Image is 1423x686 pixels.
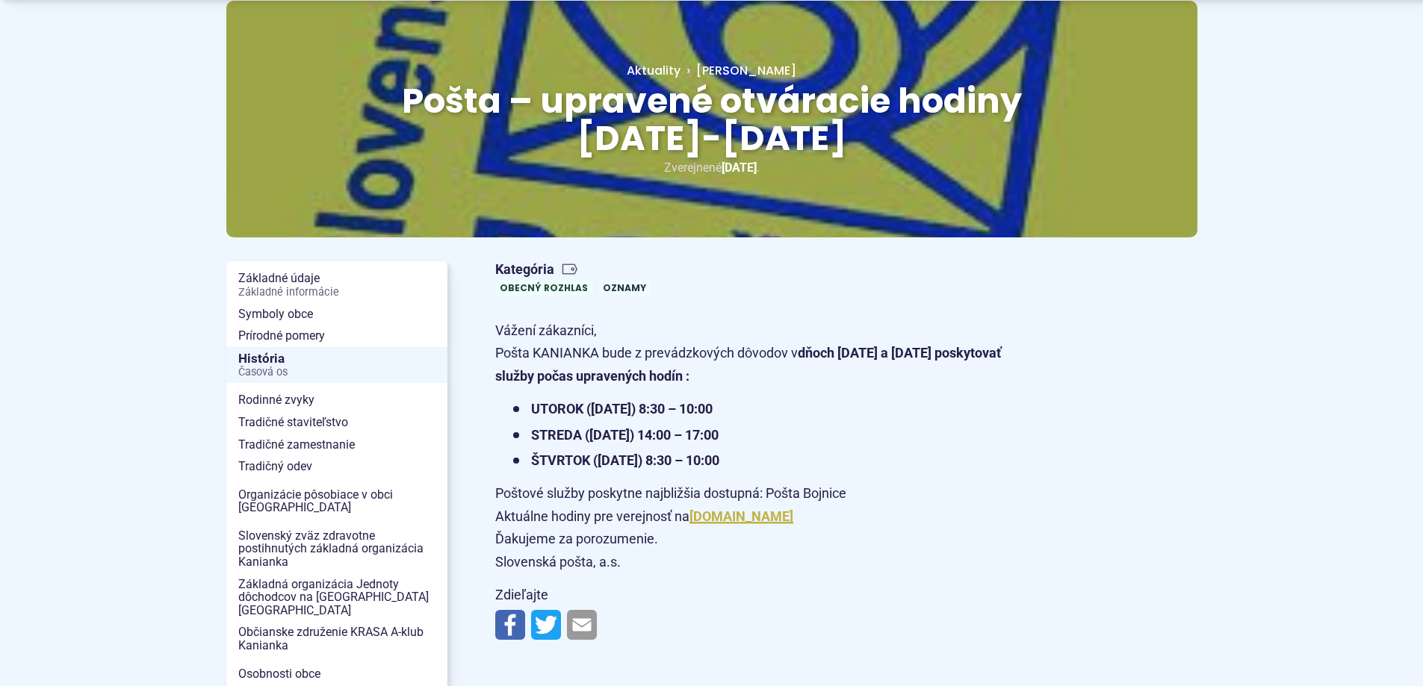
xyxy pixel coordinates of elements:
[226,347,447,384] a: HistóriaČasová os
[238,267,435,302] span: Základné údaje
[226,434,447,456] a: Tradičné zamestnanie
[274,158,1150,178] p: Zverejnené .
[567,610,597,640] img: Zdieľať e-mailom
[238,411,435,434] span: Tradičné staviteľstvo
[495,482,1026,573] p: Poštové služby poskytne najbližšia dostupná: Pošta Bojnice Aktuálne hodiny pre verejnosť na Ďakuj...
[238,663,435,685] span: Osobnosti obce
[238,484,435,519] span: Organizácie pôsobiace v obci [GEOGRAPHIC_DATA]
[226,525,447,573] a: Slovenský zväz zdravotne postihnutých základná organizácia Kanianka
[689,508,793,524] a: [DOMAIN_NAME]
[627,62,681,79] a: Aktuality
[495,610,525,640] img: Zdieľať na Facebooku
[681,62,796,79] a: [PERSON_NAME]
[226,325,447,347] a: Prírodné pomery
[495,584,1026,607] p: Zdieľajte
[238,367,435,378] span: Časová os
[226,389,447,411] a: Rodinné zvyky
[238,621,435,656] span: Občianske združenie KRASA A-klub Kanianka
[238,303,435,325] span: Symboly obce
[226,267,447,302] a: Základné údajeZákladné informácie
[495,345,1001,384] strong: dňoch [DATE] a [DATE] poskytovať služby počas upravených hodín :
[226,411,447,434] a: Tradičné staviteľstvo
[238,287,435,299] span: Základné informácie
[238,389,435,411] span: Rodinné zvyky
[238,573,435,622] span: Základná organizácia Jednoty dôchodcov na [GEOGRAPHIC_DATA] [GEOGRAPHIC_DATA]
[238,525,435,573] span: Slovenský zväz zdravotne postihnutých základná organizácia Kanianka
[598,280,651,296] a: Oznamy
[696,62,796,79] span: [PERSON_NAME]
[495,319,1026,388] p: Vážení zákazníci, Pošta KANIANKA bude z prevádzkových dôvodov v
[238,455,435,478] span: Tradičný odev
[226,455,447,478] a: Tradičný odev
[238,347,435,384] span: História
[722,160,757,175] span: [DATE]
[226,621,447,656] a: Občianske združenie KRASA A-klub Kanianka
[531,452,719,468] strong: ŠTVRTOK (
[226,484,447,519] a: Organizácie pôsobiace v obci [GEOGRAPHIC_DATA]
[531,427,719,443] strong: STREDA ([DATE]) 14:00 – 17:00
[226,303,447,325] a: Symboly obce
[495,261,657,278] span: Kategória
[531,401,713,417] strong: UTOROK ([DATE]) 8:30 – 10:00
[598,452,719,468] strong: [DATE]) 8:30 – 10:00
[531,610,561,640] img: Zdieľať na Twitteri
[226,573,447,622] a: Základná organizácia Jednoty dôchodcov na [GEOGRAPHIC_DATA] [GEOGRAPHIC_DATA]
[402,77,1022,163] span: Pošta – upravené otváracie hodiny [DATE]-[DATE]
[238,434,435,456] span: Tradičné zamestnanie
[238,325,435,347] span: Prírodné pomery
[226,663,447,685] a: Osobnosti obce
[495,280,592,296] a: Obecný rozhlas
